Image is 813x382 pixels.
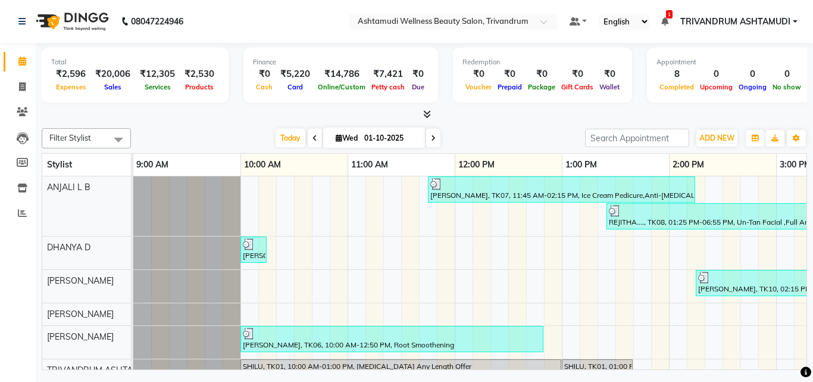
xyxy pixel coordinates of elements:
[276,67,315,81] div: ₹5,220
[101,83,124,91] span: Sales
[142,83,174,91] span: Services
[253,57,429,67] div: Finance
[361,129,420,147] input: 2025-10-01
[462,67,495,81] div: ₹0
[182,83,217,91] span: Products
[736,67,770,81] div: 0
[315,67,368,81] div: ₹14,786
[284,83,306,91] span: Card
[333,133,361,142] span: Wed
[47,309,114,319] span: [PERSON_NAME]
[429,178,694,201] div: [PERSON_NAME], TK07, 11:45 AM-02:15 PM, Ice Cream Pedicure,Anti-[MEDICAL_DATA] Treatment,Eyebrows...
[242,238,265,261] div: [PERSON_NAME], TK03, 10:00 AM-10:15 AM, Eyebrows Threading
[670,156,707,173] a: 2:00 PM
[462,83,495,91] span: Voucher
[242,328,542,350] div: [PERSON_NAME], TK06, 10:00 AM-12:50 PM, Root Smoothening
[47,182,90,192] span: ANJALI L B
[656,57,804,67] div: Appointment
[680,15,790,28] span: TRIVANDRUM ASHTAMUDI
[135,67,180,81] div: ₹12,305
[53,83,89,91] span: Expenses
[47,365,154,375] span: TRIVANDRUM ASHTAMUDI
[696,130,737,147] button: ADD NEW
[770,83,804,91] span: No show
[47,275,114,286] span: [PERSON_NAME]
[241,156,284,173] a: 10:00 AM
[253,67,276,81] div: ₹0
[276,129,305,147] span: Today
[495,83,525,91] span: Prepaid
[409,83,427,91] span: Due
[408,67,429,81] div: ₹0
[49,133,91,142] span: Filter Stylist
[562,156,600,173] a: 1:00 PM
[90,67,135,81] div: ₹20,006
[368,67,408,81] div: ₹7,421
[51,67,90,81] div: ₹2,596
[666,10,673,18] span: 1
[596,83,623,91] span: Wallet
[697,83,736,91] span: Upcoming
[47,242,90,253] span: DHANYA D
[697,67,736,81] div: 0
[455,156,498,173] a: 12:00 PM
[656,83,697,91] span: Completed
[47,159,72,170] span: Stylist
[348,156,391,173] a: 11:00 AM
[656,67,697,81] div: 8
[525,67,558,81] div: ₹0
[315,83,368,91] span: Online/Custom
[253,83,276,91] span: Cash
[47,331,114,342] span: [PERSON_NAME]
[699,133,734,142] span: ADD NEW
[558,83,596,91] span: Gift Cards
[596,67,623,81] div: ₹0
[736,83,770,91] span: Ongoing
[558,67,596,81] div: ₹0
[51,57,219,67] div: Total
[131,5,183,38] b: 08047224946
[661,16,668,27] a: 1
[495,67,525,81] div: ₹0
[525,83,558,91] span: Package
[462,57,623,67] div: Redemption
[770,67,804,81] div: 0
[180,67,219,81] div: ₹2,530
[242,361,560,372] div: SHILU, TK01, 10:00 AM-01:00 PM, [MEDICAL_DATA] Any Length Offer
[368,83,408,91] span: Petty cash
[133,156,171,173] a: 9:00 AM
[563,361,631,372] div: SHILU, TK01, 01:00 PM-01:40 PM, Highlighting (Per Streaks)
[30,5,112,38] img: logo
[585,129,689,147] input: Search Appointment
